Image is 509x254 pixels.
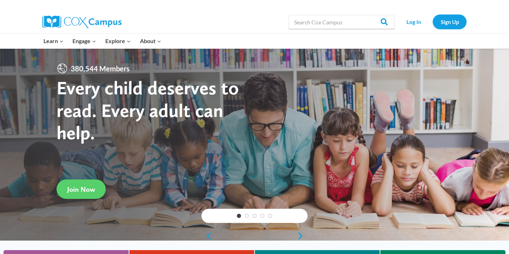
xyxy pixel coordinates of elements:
[57,76,239,144] strong: Every child deserves to read. Every adult can help.
[140,36,161,46] span: About
[237,214,241,218] a: 1
[252,214,257,218] a: 3
[72,36,96,46] span: Engage
[289,15,395,29] input: Search Cox Campus
[398,14,467,29] nav: Secondary Navigation
[398,14,429,29] a: Log In
[105,36,131,46] span: Explore
[297,232,308,240] a: next
[42,16,122,28] img: Cox Campus
[67,185,95,194] span: Join Now
[57,179,106,199] a: Join Now
[43,36,64,46] span: Learn
[201,229,308,243] div: content slider buttons
[268,214,272,218] a: 5
[201,232,212,240] a: previous
[260,214,264,218] a: 4
[39,34,165,48] nav: Primary Navigation
[433,14,467,29] a: Sign Up
[245,214,249,218] a: 2
[68,63,133,74] span: 380,544 Members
